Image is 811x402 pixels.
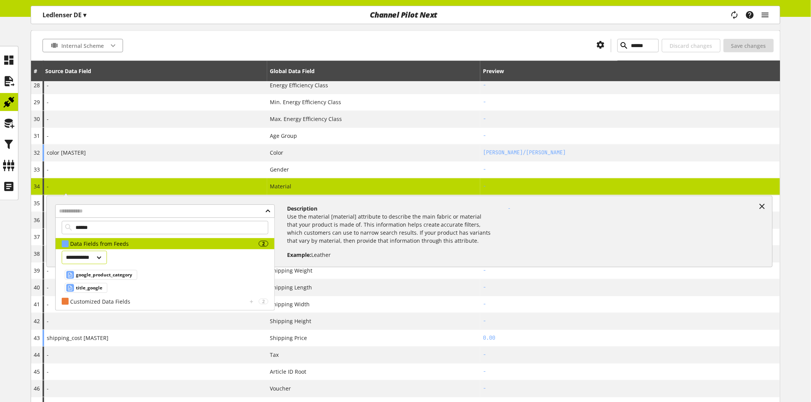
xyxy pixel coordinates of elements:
h2: - [483,317,777,325]
h4: Description [287,204,493,212]
h2: Schwarz/Gelb [483,149,777,157]
span: 35 [34,200,40,207]
div: Source Data Field [45,67,91,75]
span: 34 [34,183,40,190]
span: 42 [34,318,40,325]
h2: 0.00 [483,334,777,342]
div: Customized Data Fields [70,297,247,306]
span: google_product_category [76,270,132,279]
span: 44 [34,351,40,359]
span: 32 [34,149,40,157]
span: Min. Energy Efficiency Class [270,98,341,106]
span: Shipping Height [270,317,311,325]
button: Discard changes [662,39,721,52]
span: Article ID Root [270,368,306,376]
div: - [496,198,770,259]
span: 45 [34,368,40,376]
span: - [47,183,49,190]
span: Leather [311,251,331,258]
button: Save changes [724,39,774,52]
h2: - [483,82,777,90]
span: Shipping Length [270,284,312,292]
nav: main navigation [31,6,780,24]
h2: - [483,98,777,106]
span: Voucher [270,385,291,393]
span: Shipping Width [270,301,310,309]
span: - [47,267,49,275]
h2: - [483,132,777,140]
span: 46 [34,385,40,392]
span: Material [270,183,291,191]
span: 28 [34,82,40,89]
span: Gender [270,166,289,174]
h2: - [483,351,777,359]
span: Tax [270,351,279,359]
span: 38 [34,250,40,258]
span: 29 [34,99,40,106]
h2: - [483,166,777,174]
h2: - [483,115,777,123]
div: Preview [483,67,504,75]
span: Age Group [270,132,297,140]
span: - [47,99,49,106]
span: 31 [34,132,40,140]
span: - [47,385,49,392]
span: 36 [34,217,40,224]
span: color [MASTER] [47,149,86,157]
span: Example: [287,251,311,258]
div: 2 [259,241,268,247]
h2: - [483,368,777,376]
span: - [47,368,49,376]
span: 39 [34,267,40,275]
span: 30 [34,116,40,123]
span: - [47,301,49,308]
span: - [47,132,49,140]
span: - [47,351,49,359]
span: # [34,68,37,75]
span: Color [270,149,283,157]
span: 43 [34,335,40,342]
span: 40 [34,284,40,291]
span: Shipping Price [270,334,307,342]
span: Discard changes [670,42,712,50]
span: - [47,318,49,325]
span: ▾ [83,11,86,19]
span: 33 [34,166,40,173]
div: 2 [259,299,268,304]
span: Energy Efficiency Class [270,82,328,90]
span: - [47,116,49,123]
h2: - [483,301,777,309]
span: Save changes [731,42,766,50]
span: 37 [34,234,40,241]
span: - [47,284,49,291]
h2: - [483,183,763,191]
div: Data Fields from Feeds [70,240,259,248]
h2: - [483,385,777,393]
h2: - [483,267,777,275]
div: Global Data Field [270,67,315,75]
p: Use the material [material] attribute to describe the main fabric or material that your product i... [287,212,493,245]
p: Ledlenser DE [43,10,86,20]
span: - [47,166,49,173]
span: Shipping Weight [270,267,312,275]
h2: - [483,284,777,292]
span: Max. Energy Efficiency Class [270,115,342,123]
span: title_google [76,283,102,293]
span: - [47,82,49,89]
span: 41 [34,301,40,308]
span: shipping_cost [MASTER] [47,335,108,342]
